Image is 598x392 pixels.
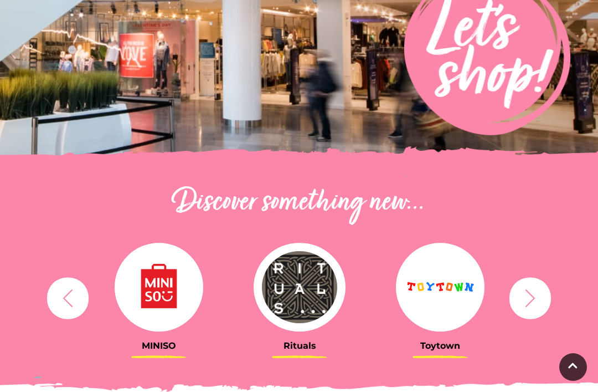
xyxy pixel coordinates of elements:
a: Rituals [238,243,362,351]
a: Toytown [378,243,502,351]
h3: Rituals [238,340,362,351]
h2: Discover something new... [42,185,556,221]
h3: Toytown [378,340,502,351]
a: MINISO [97,243,221,351]
h3: MINISO [97,340,221,351]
